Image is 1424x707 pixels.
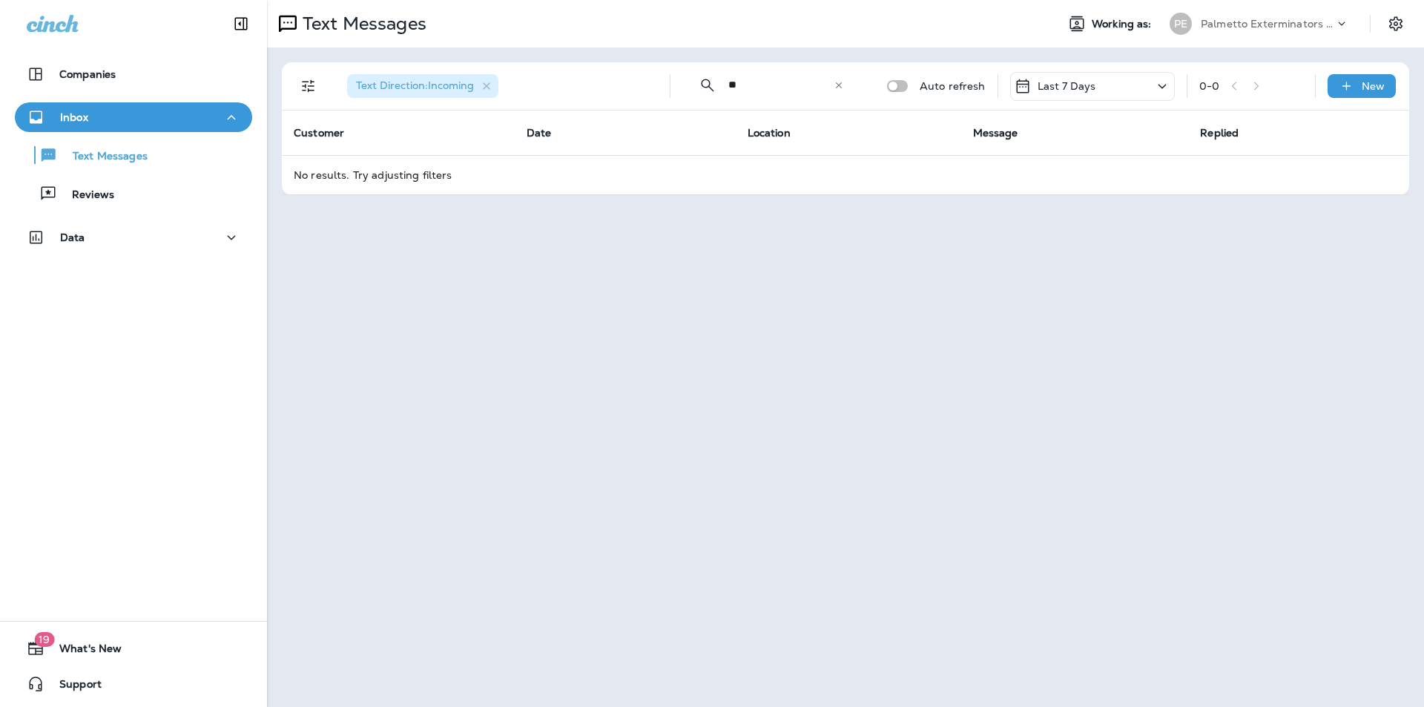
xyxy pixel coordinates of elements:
button: 19What's New [15,634,252,663]
div: Text Direction:Incoming [347,74,498,98]
button: Collapse Sidebar [220,9,262,39]
p: New [1362,80,1385,92]
span: What's New [44,642,122,660]
button: Collapse Search [693,70,722,100]
span: Customer [294,126,344,139]
button: Companies [15,59,252,89]
div: 0 - 0 [1199,80,1219,92]
td: No results. Try adjusting filters [282,155,1409,194]
p: Reviews [57,188,114,203]
p: Last 7 Days [1038,80,1096,92]
p: Text Messages [58,150,148,164]
span: Message [973,126,1018,139]
p: Data [60,231,85,243]
div: PE [1170,13,1192,35]
p: Inbox [60,111,88,123]
button: Reviews [15,178,252,209]
p: Palmetto Exterminators LLC [1201,18,1334,30]
p: Auto refresh [920,80,986,92]
button: Text Messages [15,139,252,171]
span: Text Direction : Incoming [356,79,474,92]
span: Location [748,126,791,139]
p: Companies [59,68,116,80]
button: Filters [294,71,323,101]
span: Support [44,678,102,696]
button: Inbox [15,102,252,132]
span: Date [527,126,552,139]
p: Text Messages [297,13,426,35]
span: Replied [1200,126,1239,139]
button: Data [15,223,252,252]
button: Support [15,669,252,699]
span: Working as: [1092,18,1155,30]
span: 19 [34,632,54,647]
button: Settings [1382,10,1409,37]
